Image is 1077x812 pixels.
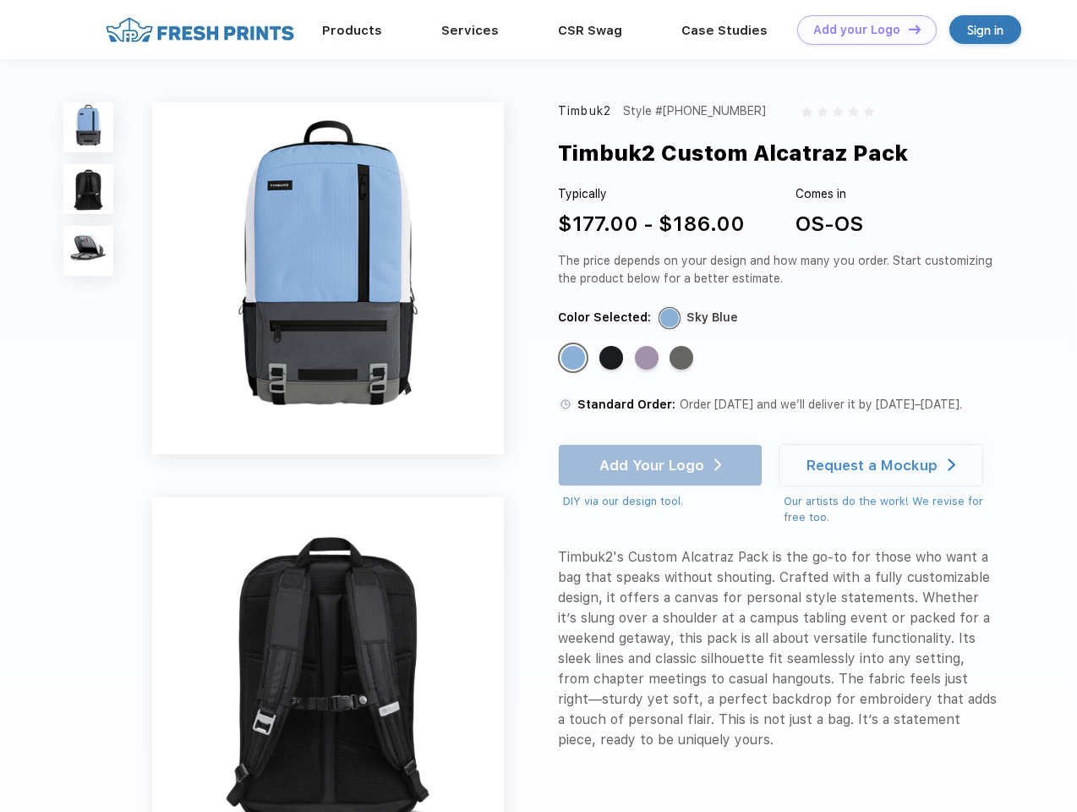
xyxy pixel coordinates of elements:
[558,309,651,326] div: Color Selected:
[63,226,113,276] img: func=resize&h=100
[563,493,763,510] div: DIY via our design tool.
[623,102,766,120] div: Style #[PHONE_NUMBER]
[680,398,962,411] span: Order [DATE] and we’ll deliver it by [DATE]–[DATE].
[813,23,900,37] div: Add your Logo
[948,458,955,471] img: white arrow
[63,164,113,214] img: func=resize&h=100
[561,346,585,370] div: Sky Blue
[577,398,675,411] span: Standard Order:
[558,102,611,120] div: Timbuk2
[795,209,863,239] div: OS-OS
[599,346,623,370] div: Jet Black
[967,20,1003,40] div: Sign in
[848,107,858,117] img: gray_star.svg
[635,346,659,370] div: Lavender
[686,309,738,326] div: Sky Blue
[949,15,1021,44] a: Sign in
[817,107,828,117] img: gray_star.svg
[795,185,863,203] div: Comes in
[558,397,573,412] img: standard order
[152,102,504,454] img: func=resize&h=640
[909,25,921,34] img: DT
[101,15,299,45] img: fo%20logo%202.webp
[833,107,843,117] img: gray_star.svg
[558,547,999,750] div: Timbuk2's Custom Alcatraz Pack is the go-to for those who want a bag that speaks without shouting...
[558,137,908,169] div: Timbuk2 Custom Alcatraz Pack
[801,107,812,117] img: gray_star.svg
[670,346,693,370] div: Gunmetal
[322,23,382,38] a: Products
[558,209,745,239] div: $177.00 - $186.00
[864,107,874,117] img: gray_star.svg
[558,185,745,203] div: Typically
[784,493,999,526] div: Our artists do the work! We revise for free too.
[63,102,113,152] img: func=resize&h=100
[558,252,999,288] div: The price depends on your design and how many you order. Start customizing the product below for ...
[806,457,938,474] div: Request a Mockup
